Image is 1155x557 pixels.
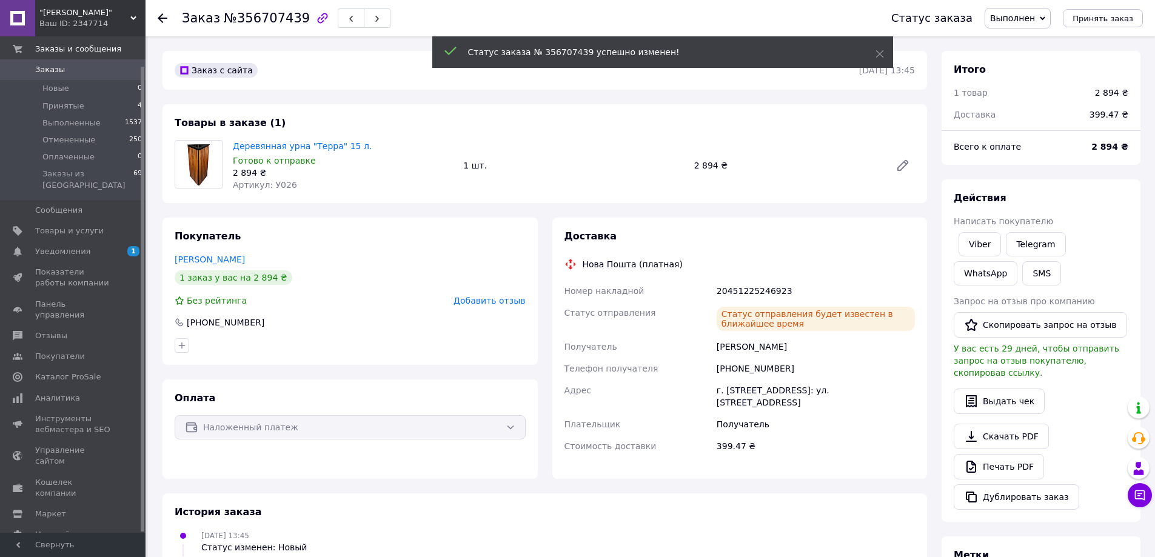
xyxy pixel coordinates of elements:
a: [PERSON_NAME] [175,255,245,264]
img: Деревянная урна "Терра" 15 л. [175,141,223,188]
span: 69 [133,168,142,190]
button: Чат с покупателем [1128,483,1152,507]
span: Оплаченные [42,152,95,162]
span: Уведомления [35,246,90,257]
div: 2 894 ₴ [689,157,886,174]
span: Номер накладной [564,286,644,296]
span: 250 [129,135,142,145]
div: Вернуться назад [158,12,167,24]
span: Заказ [182,11,220,25]
span: Инструменты вебмастера и SEO [35,413,112,435]
span: Сообщения [35,205,82,216]
span: Принять заказ [1073,14,1133,23]
span: Адрес [564,385,591,395]
span: Действия [954,192,1006,204]
div: Заказ с сайта [175,63,258,78]
div: Статус заказа [891,12,973,24]
div: 20451225246923 [714,280,917,302]
span: Доставка [564,230,617,242]
span: Отзывы [35,330,67,341]
button: Принять заказ [1063,9,1143,27]
div: 1 шт. [458,157,689,174]
div: 399.47 ₴ [1082,101,1136,128]
a: Viber [959,232,1001,256]
span: 4 [138,101,142,112]
div: 399.47 ₴ [714,435,917,457]
div: Статус отправления будет известен в ближайшее время [717,307,915,331]
div: Статус заказа № 356707439 успешно изменен! [468,46,845,58]
span: Заказы и сообщения [35,44,121,55]
a: Скачать PDF [954,424,1049,449]
span: 1537 [125,118,142,128]
span: Статус отправления [564,308,656,318]
span: Отмененные [42,135,95,145]
span: №356707439 [224,11,310,25]
button: Скопировать запрос на отзыв [954,312,1127,338]
span: Всего к оплате [954,142,1021,152]
div: [PHONE_NUMBER] [714,358,917,379]
div: Нова Пошта (платная) [580,258,686,270]
span: Доставка [954,110,996,119]
span: "Артель Мастеров" [39,7,130,18]
button: Дублировать заказ [954,484,1079,510]
span: Панель управления [35,299,112,321]
div: 2 894 ₴ [233,167,454,179]
button: SMS [1022,261,1061,285]
span: Без рейтинга [187,296,247,305]
span: [DATE] 13:45 [201,532,249,540]
span: 0 [138,152,142,162]
span: Добавить отзыв [454,296,525,305]
span: Показатели работы компании [35,267,112,289]
div: Получатель [714,413,917,435]
span: 0 [138,83,142,94]
span: Кошелек компании [35,477,112,499]
div: Ваш ID: 2347714 [39,18,146,29]
span: Принятые [42,101,84,112]
span: Запрос на отзыв про компанию [954,296,1095,306]
span: Аналитика [35,393,80,404]
a: Редактировать [891,153,915,178]
span: Заказы [35,64,65,75]
div: Статус изменен: Новый [201,541,307,553]
div: [PERSON_NAME] [714,336,917,358]
span: Стоимость доставки [564,441,657,451]
div: 2 894 ₴ [1095,87,1128,99]
span: Новые [42,83,69,94]
div: [PHONE_NUMBER] [186,316,266,329]
button: Выдать чек [954,389,1045,414]
a: Telegram [1006,232,1065,256]
span: История заказа [175,506,262,518]
b: 2 894 ₴ [1091,142,1128,152]
span: У вас есть 29 дней, чтобы отправить запрос на отзыв покупателю, скопировав ссылку. [954,344,1119,378]
div: 1 заказ у вас на 2 894 ₴ [175,270,292,285]
span: Телефон получателя [564,364,658,373]
span: Управление сайтом [35,445,112,467]
span: 1 [127,246,139,256]
span: Плательщик [564,419,621,429]
span: Каталог ProSale [35,372,101,382]
span: Получатель [564,342,617,352]
span: Артикул: У026 [233,180,297,190]
span: Товары и услуги [35,225,104,236]
span: Товары в заказе (1) [175,117,286,128]
span: Выполненные [42,118,101,128]
a: Деревянная урна "Терра" 15 л. [233,141,372,151]
span: Оплата [175,392,215,404]
span: Покупатели [35,351,85,362]
div: г. [STREET_ADDRESS]: ул. [STREET_ADDRESS] [714,379,917,413]
span: Выполнен [990,13,1035,23]
a: Печать PDF [954,454,1044,479]
span: Заказы из [GEOGRAPHIC_DATA] [42,168,133,190]
span: Итого [954,64,986,75]
span: Готово к отправке [233,156,316,165]
span: Покупатель [175,230,241,242]
a: WhatsApp [954,261,1017,285]
span: 1 товар [954,88,988,98]
span: Маркет [35,509,66,519]
span: Написать покупателю [954,216,1053,226]
span: Настройки [35,529,79,540]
